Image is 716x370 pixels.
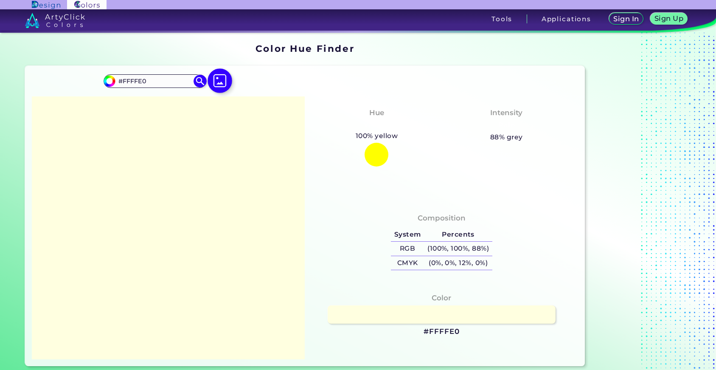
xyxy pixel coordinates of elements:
[494,120,519,130] h3: Pale
[369,107,384,119] h4: Hue
[490,132,523,143] h5: 88% grey
[615,16,637,22] h5: Sign In
[115,76,194,87] input: type color..
[432,292,451,304] h4: Color
[352,130,401,141] h5: 100% yellow
[391,256,424,270] h5: CMYK
[424,256,492,270] h5: (0%, 0%, 12%, 0%)
[656,15,682,22] h5: Sign Up
[424,227,492,241] h5: Percents
[194,75,206,88] img: icon search
[611,14,642,24] a: Sign In
[208,68,232,93] img: icon picture
[360,120,393,130] h3: Yellow
[652,14,686,24] a: Sign Up
[391,227,424,241] h5: System
[25,13,85,28] img: logo_artyclick_colors_white.svg
[418,212,466,224] h4: Composition
[424,327,459,337] h3: #FFFFE0
[490,107,522,119] h4: Intensity
[256,42,354,55] h1: Color Hue Finder
[491,16,512,22] h3: Tools
[424,242,492,256] h5: (100%, 100%, 88%)
[32,1,60,9] img: ArtyClick Design logo
[542,16,591,22] h3: Applications
[391,242,424,256] h5: RGB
